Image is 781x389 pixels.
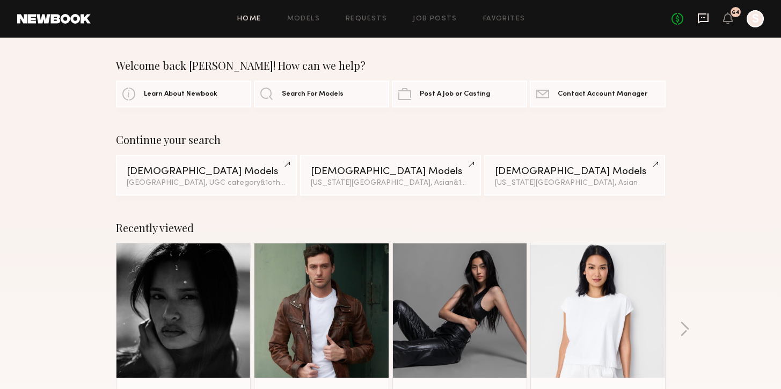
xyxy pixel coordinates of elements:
[495,167,654,177] div: [DEMOGRAPHIC_DATA] Models
[484,155,665,196] a: [DEMOGRAPHIC_DATA] Models[US_STATE][GEOGRAPHIC_DATA], Asian
[127,179,286,187] div: [GEOGRAPHIC_DATA], UGC category
[732,10,740,16] div: 64
[311,179,470,187] div: [US_STATE][GEOGRAPHIC_DATA], Asian
[311,167,470,177] div: [DEMOGRAPHIC_DATA] Models
[287,16,320,23] a: Models
[282,91,344,98] span: Search For Models
[420,91,490,98] span: Post A Job or Casting
[300,155,481,196] a: [DEMOGRAPHIC_DATA] Models[US_STATE][GEOGRAPHIC_DATA], Asian&1other filter
[558,91,647,98] span: Contact Account Manager
[116,155,297,196] a: [DEMOGRAPHIC_DATA] Models[GEOGRAPHIC_DATA], UGC category&1other filter
[127,167,286,177] div: [DEMOGRAPHIC_DATA] Models
[254,81,389,107] a: Search For Models
[116,221,666,234] div: Recently viewed
[530,81,665,107] a: Contact Account Manager
[392,81,527,107] a: Post A Job or Casting
[413,16,457,23] a: Job Posts
[116,81,251,107] a: Learn About Newbook
[483,16,525,23] a: Favorites
[116,59,666,72] div: Welcome back [PERSON_NAME]! How can we help?
[144,91,217,98] span: Learn About Newbook
[237,16,261,23] a: Home
[116,133,666,146] div: Continue your search
[495,179,654,187] div: [US_STATE][GEOGRAPHIC_DATA], Asian
[747,10,764,27] a: S
[260,179,306,186] span: & 1 other filter
[346,16,387,23] a: Requests
[454,179,500,186] span: & 1 other filter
